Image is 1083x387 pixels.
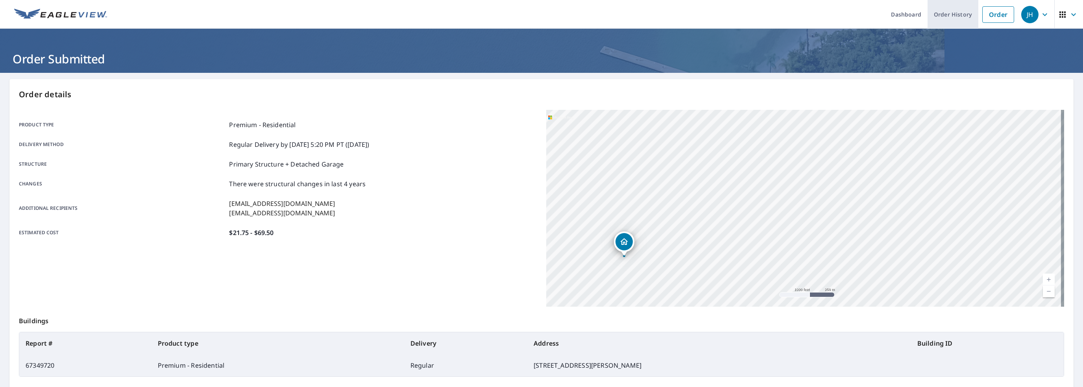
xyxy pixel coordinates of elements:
p: Primary Structure + Detached Garage [229,159,344,169]
td: Regular [404,354,527,376]
p: Buildings [19,307,1064,332]
a: Order [982,6,1014,23]
p: Premium - Residential [229,120,296,130]
p: Estimated cost [19,228,226,237]
a: Current Level 15, Zoom Out [1043,285,1055,297]
p: Changes [19,179,226,189]
p: [EMAIL_ADDRESS][DOMAIN_NAME] [229,208,335,218]
p: Product type [19,120,226,130]
p: Structure [19,159,226,169]
p: Order details [19,89,1064,100]
th: Report # [19,332,152,354]
img: EV Logo [14,9,107,20]
p: $21.75 - $69.50 [229,228,274,237]
td: 67349720 [19,354,152,376]
h1: Order Submitted [9,51,1074,67]
div: Dropped pin, building 1, Residential property, 708 Beverly Dr Colleyville, TX 76034 [614,231,634,256]
a: Current Level 15, Zoom In [1043,274,1055,285]
th: Building ID [911,332,1064,354]
p: There were structural changes in last 4 years [229,179,366,189]
td: [STREET_ADDRESS][PERSON_NAME] [527,354,911,376]
th: Product type [152,332,404,354]
p: Additional recipients [19,199,226,218]
div: JH [1021,6,1039,23]
th: Delivery [404,332,527,354]
th: Address [527,332,911,354]
p: Regular Delivery by [DATE] 5:20 PM PT ([DATE]) [229,140,369,149]
p: Delivery method [19,140,226,149]
p: [EMAIL_ADDRESS][DOMAIN_NAME] [229,199,335,208]
td: Premium - Residential [152,354,404,376]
